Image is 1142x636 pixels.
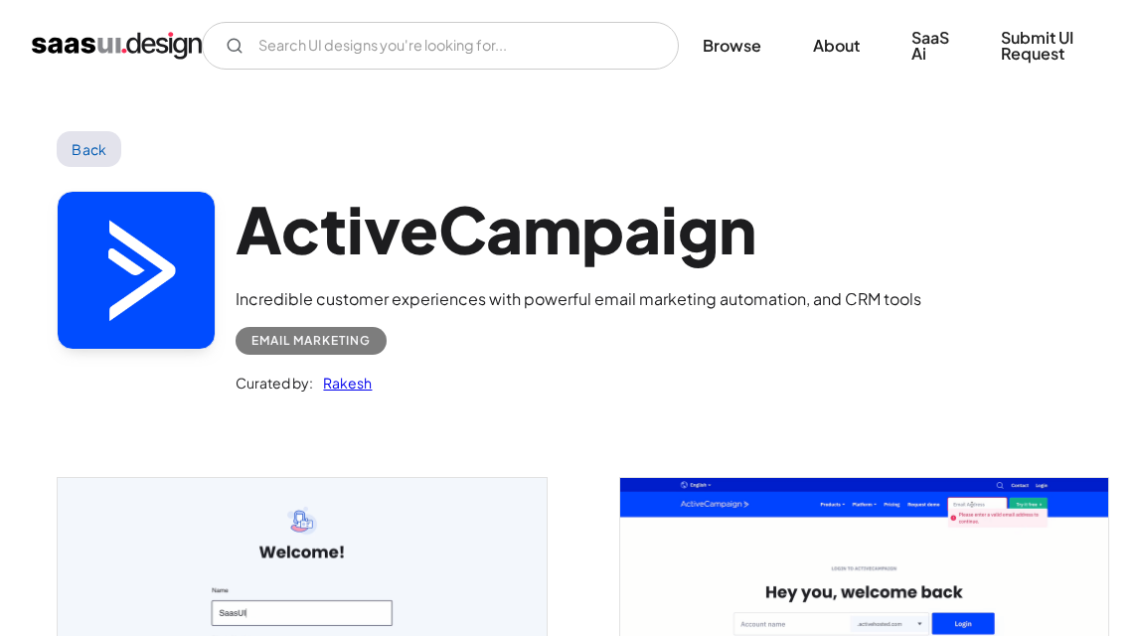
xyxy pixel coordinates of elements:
[251,329,371,353] div: Email Marketing
[236,287,921,311] div: Incredible customer experiences with powerful email marketing automation, and CRM tools
[32,30,202,62] a: home
[236,371,313,395] div: Curated by:
[202,22,679,70] form: Email Form
[679,24,785,68] a: Browse
[313,371,372,395] a: Rakesh
[57,131,121,167] a: Back
[202,22,679,70] input: Search UI designs you're looking for...
[888,16,973,76] a: SaaS Ai
[236,191,921,267] h1: ActiveCampaign
[789,24,884,68] a: About
[977,16,1110,76] a: Submit UI Request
